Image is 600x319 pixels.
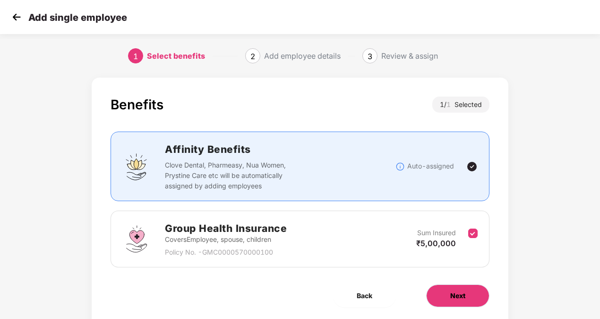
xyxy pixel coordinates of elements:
img: svg+xml;base64,PHN2ZyBpZD0iVGljay0yNHgyNCIgeG1sbnM9Imh0dHA6Ly93d3cudzMub3JnLzIwMDAvc3ZnIiB3aWR0aD... [466,161,478,172]
span: Next [450,291,465,301]
p: Policy No. - GMC0000570000100 [165,247,287,257]
img: svg+xml;base64,PHN2ZyB4bWxucz0iaHR0cDovL3d3dy53My5vcmcvMjAwMC9zdmciIHdpZHRoPSIzMCIgaGVpZ2h0PSIzMC... [9,10,24,24]
p: Covers Employee, spouse, children [165,234,287,245]
button: Back [333,284,396,307]
h2: Group Health Insurance [165,221,287,236]
h2: Affinity Benefits [165,142,395,157]
div: Select benefits [147,48,205,63]
img: svg+xml;base64,PHN2ZyBpZD0iQWZmaW5pdHlfQmVuZWZpdHMiIGRhdGEtbmFtZT0iQWZmaW5pdHkgQmVuZWZpdHMiIHhtbG... [122,152,151,181]
div: Review & assign [381,48,438,63]
div: Add employee details [264,48,341,63]
span: 1 [446,100,454,108]
img: svg+xml;base64,PHN2ZyBpZD0iR3JvdXBfSGVhbHRoX0luc3VyYW5jZSIgZGF0YS1uYW1lPSJHcm91cCBIZWFsdGggSW5zdX... [122,225,151,253]
span: Back [357,291,372,301]
p: Sum Insured [417,228,456,238]
button: Next [426,284,489,307]
p: Add single employee [28,12,127,23]
p: Clove Dental, Pharmeasy, Nua Women, Prystine Care etc will be automatically assigned by adding em... [165,160,303,191]
span: 1 [133,52,138,61]
span: 2 [250,52,255,61]
div: Benefits [111,97,163,113]
div: 1 / Selected [432,97,489,113]
img: svg+xml;base64,PHN2ZyBpZD0iSW5mb18tXzMyeDMyIiBkYXRhLW5hbWU9IkluZm8gLSAzMngzMiIgeG1sbnM9Imh0dHA6Ly... [395,162,405,171]
p: Auto-assigned [407,161,454,171]
span: ₹5,00,000 [416,239,456,248]
span: 3 [368,52,372,61]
